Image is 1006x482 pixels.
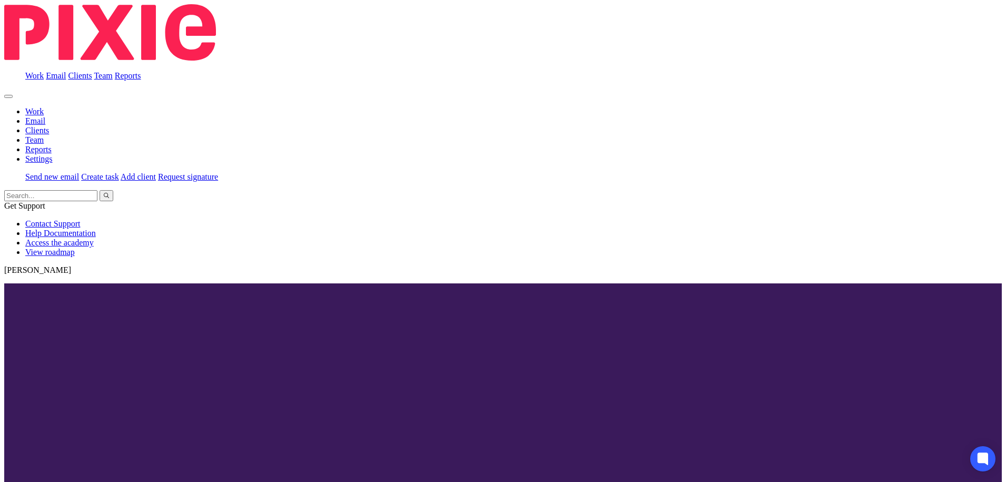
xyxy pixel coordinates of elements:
[25,172,79,181] a: Send new email
[25,219,80,228] a: Contact Support
[25,71,44,80] a: Work
[25,229,96,238] a: Help Documentation
[4,190,97,201] input: Search
[100,190,113,201] button: Search
[25,126,49,135] a: Clients
[25,135,44,144] a: Team
[4,4,216,61] img: Pixie
[4,201,45,210] span: Get Support
[121,172,156,181] a: Add client
[94,71,112,80] a: Team
[68,71,92,80] a: Clients
[25,238,94,247] a: Access the academy
[81,172,119,181] a: Create task
[25,145,52,154] a: Reports
[25,116,45,125] a: Email
[46,71,66,80] a: Email
[158,172,218,181] a: Request signature
[25,248,75,257] a: View roadmap
[25,154,53,163] a: Settings
[25,107,44,116] a: Work
[115,71,141,80] a: Reports
[4,265,1002,275] p: [PERSON_NAME]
